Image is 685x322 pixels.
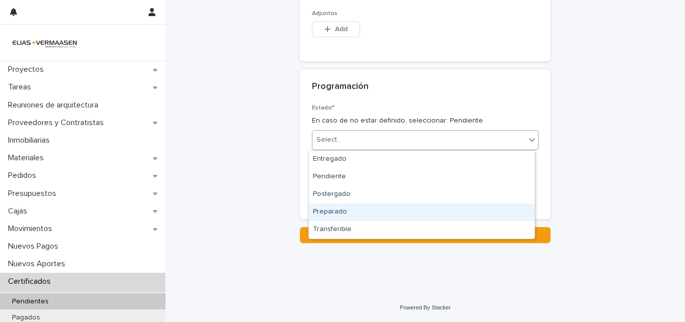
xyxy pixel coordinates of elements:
[312,21,360,37] button: Add
[4,242,66,251] p: Nuevos Pagos
[4,118,112,128] p: Proveedores y Contratistas
[309,221,535,239] div: Transferible
[4,153,52,163] p: Materiales
[309,186,535,203] div: Postergado
[4,259,73,269] p: Nuevos Aportes
[300,227,551,243] button: Save
[4,189,64,198] p: Presupuestos
[312,11,337,17] span: Adjuntos
[4,65,52,74] p: Proyectos
[316,135,341,145] div: Select...
[4,277,59,286] p: Certificados
[312,105,334,111] span: Estado
[8,33,81,53] img: HMeL2XKrRby6DNq2BZlM
[335,26,348,33] span: Add
[312,116,539,126] p: En caso de no estar definido, seleccionar: Pendiente
[4,224,60,234] p: Movimientos
[309,203,535,221] div: Preparado
[312,81,369,92] h2: Programación
[4,297,57,306] p: Pendientes
[309,168,535,186] div: Pendiente
[4,206,35,216] p: Cajas
[4,313,48,322] p: Pagados
[4,136,58,145] p: Inmobiliarias
[400,304,450,310] a: Powered By Stacker
[4,171,44,180] p: Pedidos
[309,151,535,168] div: Entregado
[4,82,39,92] p: Tareas
[4,100,106,110] p: Reuniones de arquitectura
